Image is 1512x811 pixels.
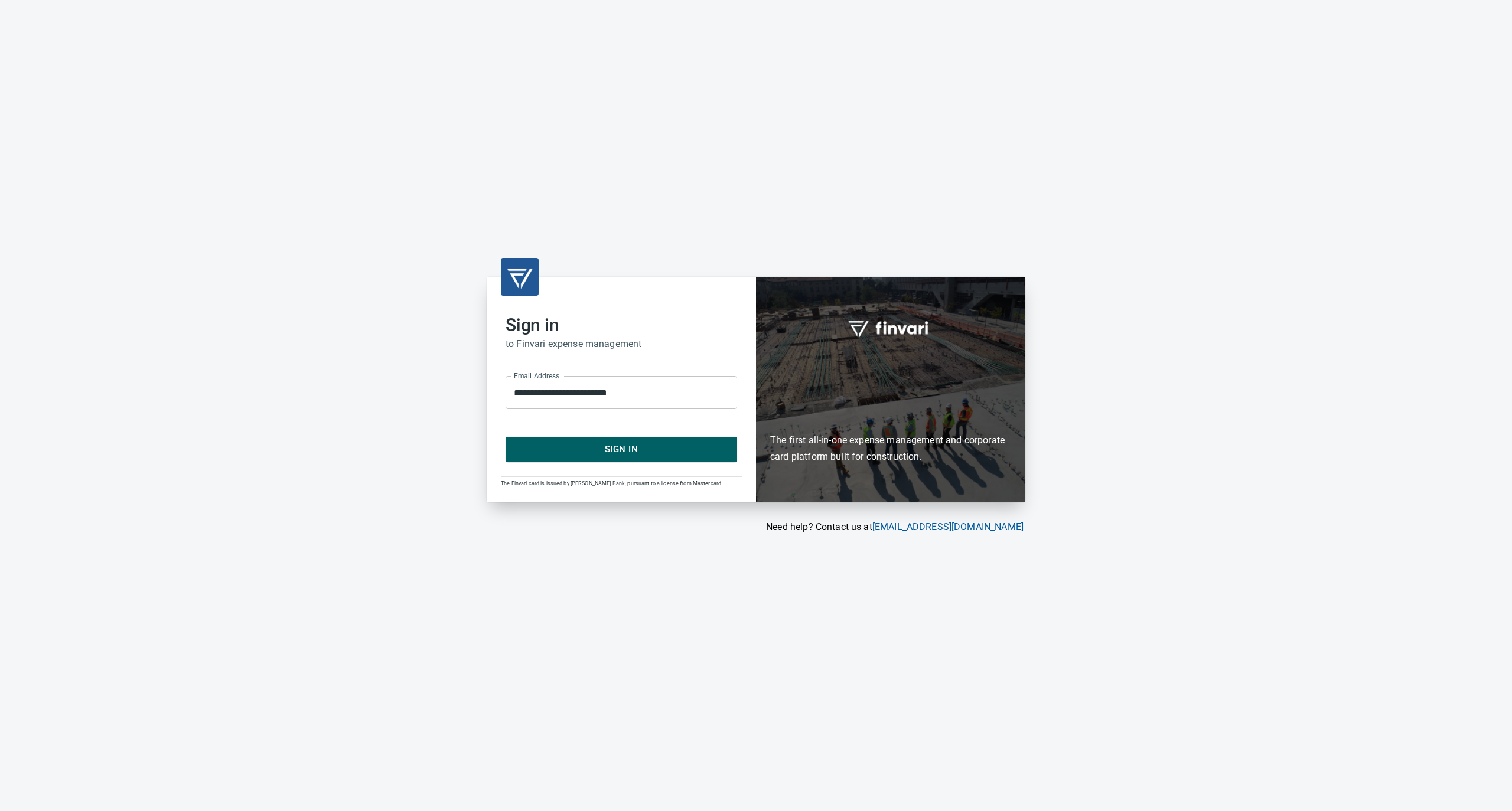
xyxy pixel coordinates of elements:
span: Sign In [519,442,724,457]
h2: Sign in [506,315,737,336]
span: The Finvari card is issued by [PERSON_NAME] Bank, pursuant to a license from Mastercard [501,480,721,486]
img: transparent_logo.png [506,263,534,291]
h6: to Finvari expense management [506,336,737,352]
button: Sign In [506,437,737,462]
p: Need help? Contact us at [487,520,1024,534]
a: [EMAIL_ADDRESS][DOMAIN_NAME] [872,521,1024,532]
h6: The first all-in-one expense management and corporate card platform built for construction. [770,364,1011,465]
div: Finvari [756,277,1025,502]
img: fullword_logo_white.png [846,314,935,341]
